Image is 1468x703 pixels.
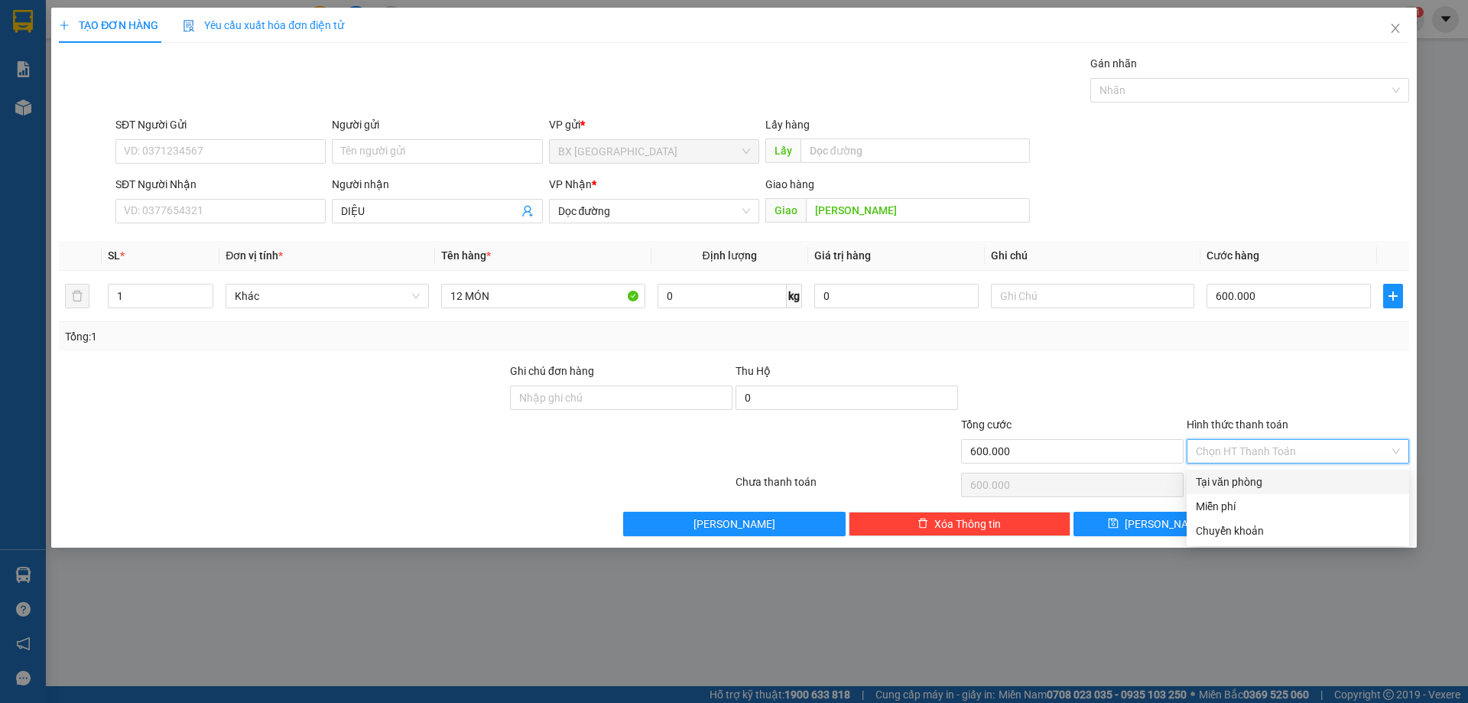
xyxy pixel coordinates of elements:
div: SĐT Người Nhận [115,176,326,193]
input: Ghi chú đơn hàng [510,386,732,410]
span: Giao [765,198,806,223]
label: Hình thức thanh toán [1187,418,1288,431]
span: plus [59,20,70,31]
span: Giá trị hàng [814,249,871,262]
img: icon [183,20,195,32]
span: TẠO ĐƠN HÀNG [59,19,158,31]
span: Lấy hàng [765,119,810,131]
span: Giao hàng [765,178,814,190]
div: Tổng: 1 [65,328,567,345]
div: Tại văn phòng [1196,474,1400,490]
button: delete [65,284,89,308]
span: Tổng cước [961,418,1012,431]
label: Gán nhãn [1090,57,1137,70]
span: SL [108,249,120,262]
span: Định lượng [703,249,757,262]
span: plus [1384,290,1402,302]
span: kg [787,284,802,308]
span: [PERSON_NAME] [693,516,775,532]
input: 0 [814,284,979,308]
button: [PERSON_NAME] [623,512,846,536]
span: [PERSON_NAME] [1125,516,1207,532]
button: save[PERSON_NAME] [1073,512,1239,536]
span: delete [917,518,928,530]
span: Xóa Thông tin [934,516,1001,532]
div: SĐT Người Gửi [115,116,326,133]
div: Người gửi [332,116,542,133]
span: Dọc đường [558,200,750,223]
span: Cước hàng [1207,249,1259,262]
input: Dọc đường [801,138,1030,163]
div: Miễn phí [1196,498,1400,515]
span: VP Nhận [549,178,592,190]
button: Close [1374,8,1417,50]
span: BX Quảng Ngãi [558,140,750,163]
label: Ghi chú đơn hàng [510,365,594,377]
button: deleteXóa Thông tin [849,512,1071,536]
th: Ghi chú [985,241,1200,271]
div: Chuyển khoản [1196,522,1400,539]
span: Khác [235,285,420,308]
span: Thu Hộ [736,365,771,377]
input: Ghi Chú [991,284,1194,308]
span: Đơn vị tính [226,249,283,262]
span: Tên hàng [441,249,491,262]
span: user-add [521,205,534,217]
button: plus [1383,284,1403,308]
input: VD: Bàn, Ghế [441,284,645,308]
span: save [1108,518,1119,530]
span: close [1389,22,1401,34]
div: Người nhận [332,176,542,193]
input: Dọc đường [806,198,1030,223]
span: Lấy [765,138,801,163]
div: Chưa thanh toán [734,474,960,500]
span: Yêu cầu xuất hóa đơn điện tử [183,19,344,31]
div: VP gửi [549,116,759,133]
